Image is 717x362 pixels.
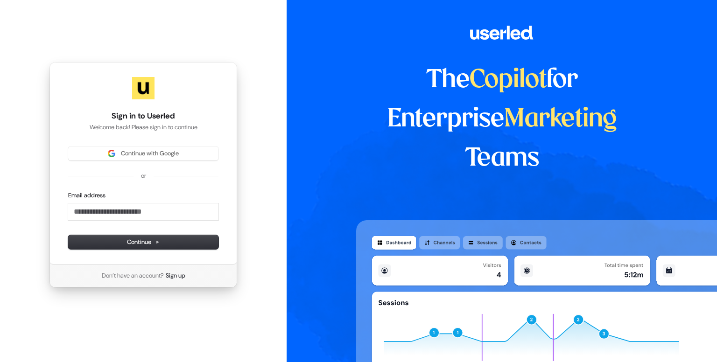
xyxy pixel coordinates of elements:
[504,107,617,132] span: Marketing
[68,111,218,122] h1: Sign in to Userled
[102,271,164,280] span: Don’t have an account?
[68,235,218,249] button: Continue
[108,150,115,157] img: Sign in with Google
[121,149,179,158] span: Continue with Google
[141,172,146,180] p: or
[166,271,185,280] a: Sign up
[470,68,547,92] span: Copilot
[68,146,218,160] button: Sign in with GoogleContinue with Google
[127,238,160,246] span: Continue
[68,123,218,132] p: Welcome back! Please sign in to continue
[356,61,648,178] h1: The for Enterprise Teams
[132,77,155,99] img: Userled
[68,191,105,200] label: Email address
